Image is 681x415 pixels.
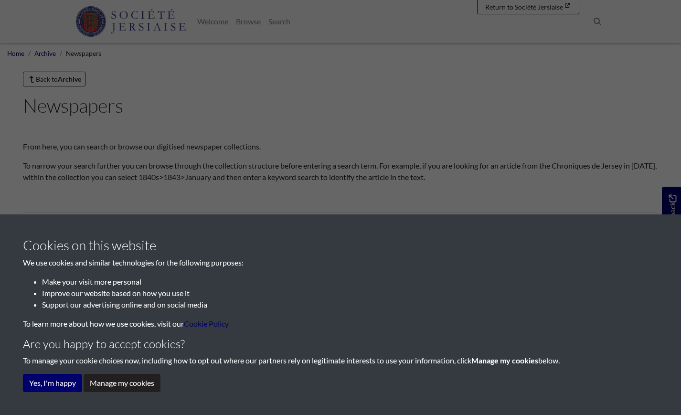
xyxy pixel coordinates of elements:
p: We use cookies and similar technologies for the following purposes: [23,257,658,268]
button: Manage my cookies [84,374,160,392]
p: To learn more about how we use cookies, visit our [23,318,658,330]
button: Yes, I'm happy [23,374,82,392]
li: Make your visit more personal [42,276,658,287]
li: Support our advertising online and on social media [42,299,658,310]
a: learn more about cookies [184,319,229,328]
p: To manage your cookie choices now, including how to opt out where our partners rely on legitimate... [23,355,658,366]
strong: Manage my cookies [471,356,538,365]
h3: Cookies on this website [23,237,658,254]
li: Improve our website based on how you use it [42,287,658,299]
h4: Are you happy to accept cookies? [23,337,658,351]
